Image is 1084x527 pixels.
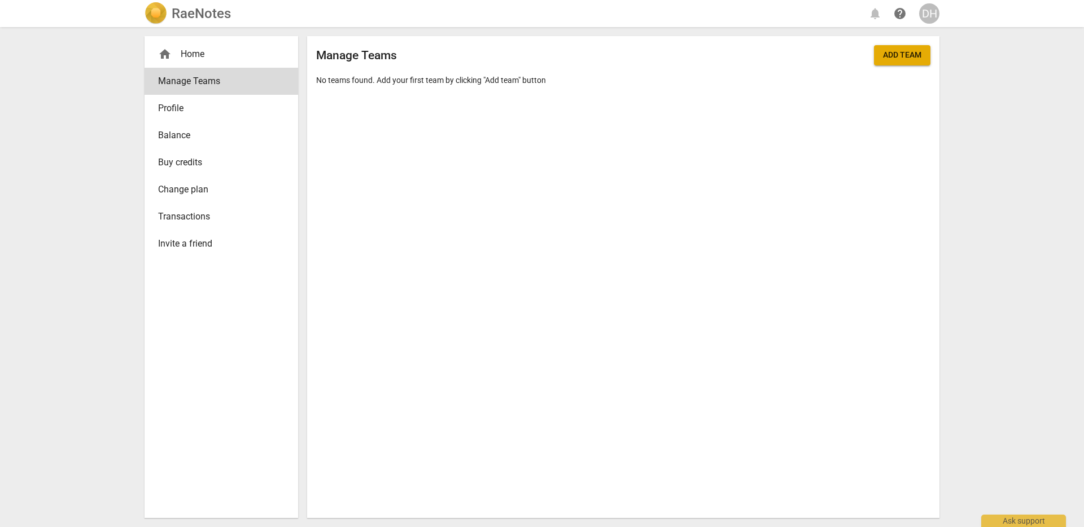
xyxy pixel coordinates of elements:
a: Invite a friend [145,230,298,257]
span: help [893,7,907,20]
a: Balance [145,122,298,149]
a: LogoRaeNotes [145,2,231,25]
span: Profile [158,102,276,115]
a: Buy credits [145,149,298,176]
span: home [158,47,172,61]
a: Manage Teams [145,68,298,95]
button: Add team [874,45,930,65]
p: No teams found. Add your first team by clicking "Add team" button [316,74,930,86]
span: Invite a friend [158,237,276,251]
a: Help [890,3,910,24]
a: Profile [145,95,298,122]
span: Balance [158,129,276,142]
span: Transactions [158,210,276,223]
span: Add team [883,50,921,61]
a: Change plan [145,176,298,203]
a: Transactions [145,203,298,230]
button: DH [919,3,939,24]
div: Home [158,47,276,61]
div: Home [145,41,298,68]
h2: Manage Teams [316,49,397,63]
img: Logo [145,2,167,25]
span: Change plan [158,183,276,196]
span: Buy credits [158,156,276,169]
h2: RaeNotes [172,6,231,21]
span: Manage Teams [158,74,276,88]
div: Ask support [981,515,1066,527]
